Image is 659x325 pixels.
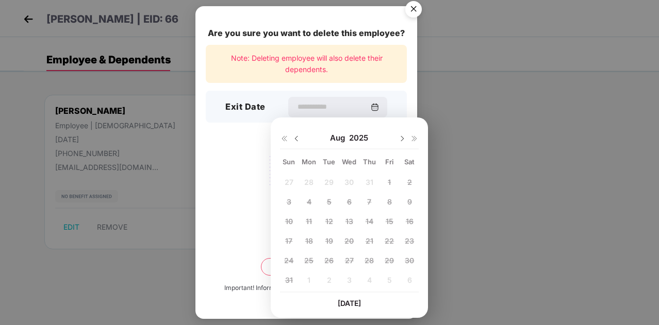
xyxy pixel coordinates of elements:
[371,103,379,111] img: svg+xml;base64,PHN2ZyBpZD0iQ2FsZW5kYXItMzJ4MzIiIHhtbG5zPSJodHRwOi8vd3d3LnczLm9yZy8yMDAwL3N2ZyIgd2...
[360,157,378,166] div: Thu
[224,283,388,293] div: Important! Information once deleted, can’t be recovered.
[225,100,266,114] h3: Exit Date
[340,157,358,166] div: Wed
[410,134,419,143] img: svg+xml;base64,PHN2ZyB4bWxucz0iaHR0cDovL3d3dy53My5vcmcvMjAwMC9zdmciIHdpZHRoPSIxNiIgaGVpZ2h0PSIxNi...
[261,258,352,276] button: Delete permanently
[401,157,419,166] div: Sat
[330,133,349,143] span: Aug
[320,157,338,166] div: Tue
[349,133,368,143] span: 2025
[300,157,318,166] div: Mon
[280,157,298,166] div: Sun
[280,134,288,143] img: svg+xml;base64,PHN2ZyB4bWxucz0iaHR0cDovL3d3dy53My5vcmcvMjAwMC9zdmciIHdpZHRoPSIxNiIgaGVpZ2h0PSIxNi...
[398,134,406,143] img: svg+xml;base64,PHN2ZyBpZD0iRHJvcGRvd24tMzJ4MzIiIHhtbG5zPSJodHRwOi8vd3d3LnczLm9yZy8yMDAwL3N2ZyIgd2...
[381,157,399,166] div: Fri
[260,151,352,216] img: svg+xml;base64,PHN2ZyB4bWxucz0iaHR0cDovL3d3dy53My5vcmcvMjAwMC9zdmciIHdpZHRoPSIxNzgiIGhlaWdodD0iMT...
[206,27,407,40] div: Are you sure you want to delete this employee?
[338,299,361,307] span: [DATE]
[292,134,301,143] img: svg+xml;base64,PHN2ZyBpZD0iRHJvcGRvd24tMzJ4MzIiIHhtbG5zPSJodHRwOi8vd3d3LnczLm9yZy8yMDAwL3N2ZyIgd2...
[206,45,407,83] div: Note: Deleting employee will also delete their dependents.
